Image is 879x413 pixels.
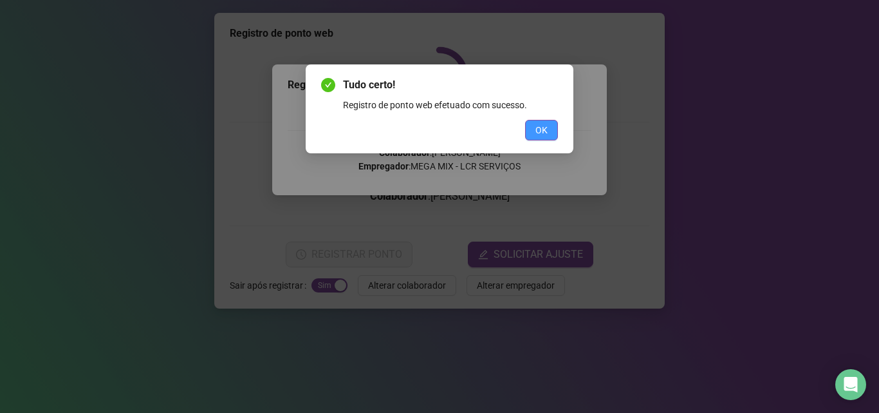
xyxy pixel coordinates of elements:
span: check-circle [321,78,335,92]
button: OK [525,120,558,140]
span: OK [535,123,548,137]
div: Open Intercom Messenger [835,369,866,400]
span: Tudo certo! [343,77,558,93]
div: Registro de ponto web efetuado com sucesso. [343,98,558,112]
